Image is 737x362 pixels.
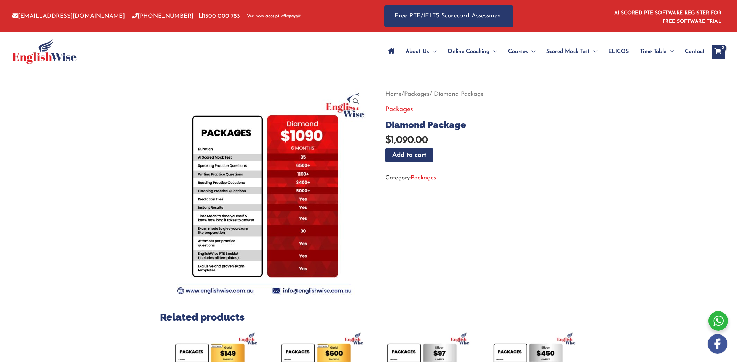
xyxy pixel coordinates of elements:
img: Diamond Package [160,88,369,298]
span: ELICOS [608,39,629,64]
span: Online Coaching [448,39,490,64]
span: Menu Toggle [490,39,497,64]
span: Time Table [640,39,666,64]
a: Packages [411,175,436,181]
span: We now accept [247,13,279,20]
a: Online CoachingMenu Toggle [442,39,503,64]
span: $ [385,136,391,145]
bdi: 1,090.00 [385,136,428,145]
span: Menu Toggle [429,39,436,64]
span: Scored Mock Test [546,39,590,64]
a: ELICOS [603,39,634,64]
span: Menu Toggle [666,39,674,64]
a: [PHONE_NUMBER] [132,13,193,19]
h2: Related products [160,311,577,324]
a: Scored Mock TestMenu Toggle [541,39,603,64]
img: white-facebook.png [708,334,727,354]
a: View full-screen image gallery [350,95,362,108]
span: Menu Toggle [590,39,597,64]
a: CoursesMenu Toggle [503,39,541,64]
a: [EMAIL_ADDRESS][DOMAIN_NAME] [12,13,125,19]
a: 1300 000 783 [199,13,240,19]
nav: Site Navigation: Main Menu [383,39,705,64]
a: AI SCORED PTE SOFTWARE REGISTER FOR FREE SOFTWARE TRIAL [614,10,722,24]
span: Contact [685,39,705,64]
img: Afterpay-Logo [281,14,301,18]
a: Packages [404,91,430,97]
img: cropped-ew-logo [12,39,77,64]
button: Add to cart [385,148,433,162]
a: View Shopping Cart, empty [712,45,725,59]
a: Packages [385,106,413,113]
span: Menu Toggle [528,39,535,64]
a: Free PTE/IELTS Scorecard Assessment [384,5,513,27]
a: Time TableMenu Toggle [634,39,679,64]
a: Home [385,91,402,97]
nav: Breadcrumb [385,88,577,100]
aside: Header Widget 1 [610,5,725,28]
h1: Diamond Package [385,120,577,130]
span: Courses [508,39,528,64]
a: Contact [679,39,705,64]
span: About Us [406,39,429,64]
span: Category: [385,172,436,184]
a: About UsMenu Toggle [400,39,442,64]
